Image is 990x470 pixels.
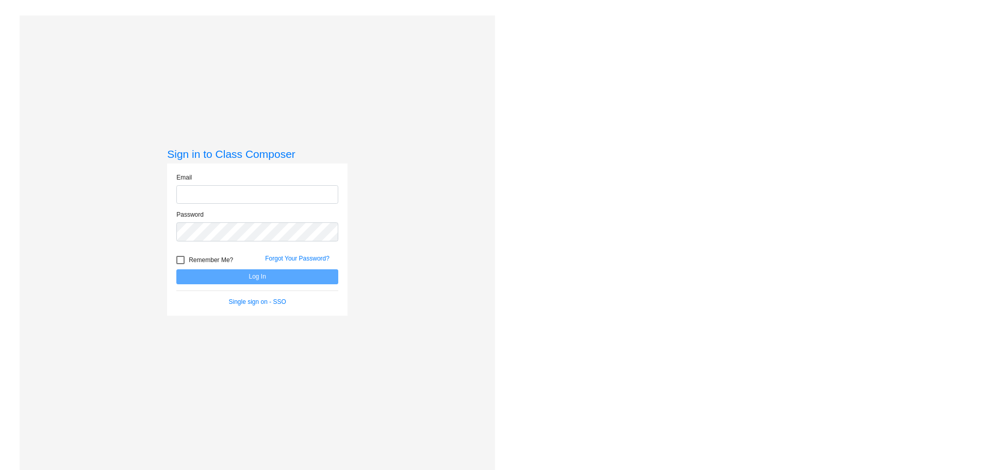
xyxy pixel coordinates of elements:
a: Single sign on - SSO [229,298,286,305]
label: Password [176,210,204,219]
label: Email [176,173,192,182]
h3: Sign in to Class Composer [167,148,348,160]
a: Forgot Your Password? [265,255,329,262]
span: Remember Me? [189,254,233,266]
button: Log In [176,269,338,284]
